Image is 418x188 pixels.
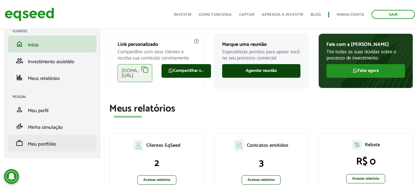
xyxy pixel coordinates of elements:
[372,10,415,19] a: Sair
[326,64,405,78] a: Falar agora
[118,64,152,82] div: [DOMAIN_NAME][URL]
[242,175,281,185] a: Acessar relatório
[133,140,143,151] img: agent-clientes.svg
[346,174,385,183] a: Acessar relatório
[28,41,39,49] span: Início
[221,157,302,169] p: 3
[8,135,97,151] li: Meu portfólio
[311,13,321,17] a: Blog
[16,123,23,130] span: finance_mode
[116,157,198,169] p: 2
[168,68,173,73] img: FaWhatsapp.svg
[162,64,211,78] a: Compartilhar via WhatsApp
[174,13,192,17] a: Investir
[13,106,92,113] a: personMeu perfil
[13,40,92,48] a: homeInício
[28,140,56,148] span: Meu portfólio
[13,57,92,64] a: groupInvestimento assistido
[222,64,301,78] a: Agendar reunião
[325,156,407,168] p: R$ 0
[352,140,362,150] img: agent-relatorio.svg
[326,42,405,47] p: Fale com a [PERSON_NAME]
[199,13,232,17] a: Como funciona
[8,69,97,86] li: Meus relatórios
[239,13,254,17] a: Captar
[247,142,288,148] p: Contratos emitidos
[337,13,364,17] a: Minha conta
[146,142,180,148] p: Clientes EqSeed
[222,42,301,47] p: Marque uma reunião
[16,139,23,147] span: work
[16,57,23,64] span: group
[222,49,301,61] p: Especialistas prontos para apoiar você no seu processo comercial
[13,123,92,130] a: finance_modeMinha simulação
[28,58,74,66] span: Investimento assistido
[13,29,97,33] h2: Clientes
[5,6,54,23] img: EqSeed
[8,52,97,69] li: Investimento assistido
[13,95,97,99] h2: Pessoal
[13,139,92,147] a: workMeu portfólio
[16,106,23,113] span: person
[262,13,303,17] a: Aprenda a investir
[234,140,244,151] img: agent-contratos.svg
[8,118,97,135] li: Minha simulação
[194,38,199,44] img: agent-meulink-info2.svg
[8,36,97,52] li: Início
[137,175,176,185] a: Acessar relatório
[326,49,405,61] p: Tire todas as suas dúvidas sobre o processo de investimento
[13,74,92,81] a: financeMeus relatórios
[118,49,196,61] p: Compartilhe com seus clientes e receba sua comissão corretamente
[365,142,380,148] p: Rebate
[28,74,60,83] span: Meus relatórios
[118,42,196,47] p: Link personalizado
[353,68,358,73] img: FaWhatsapp.svg
[109,103,413,114] h2: Meus relatórios
[16,74,23,81] span: finance
[28,107,49,115] span: Meu perfil
[8,101,97,118] li: Meu perfil
[28,123,63,132] span: Minha simulação
[16,40,23,48] span: home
